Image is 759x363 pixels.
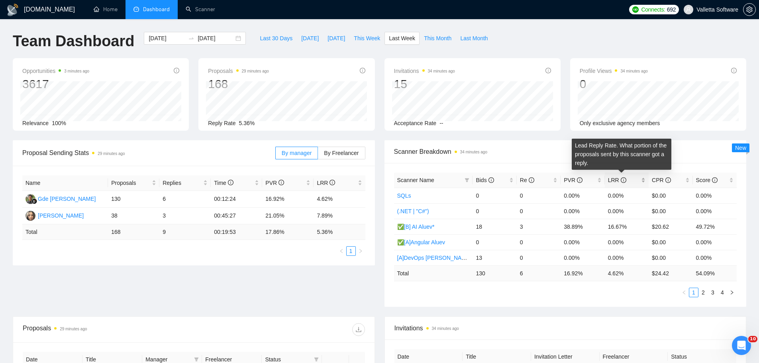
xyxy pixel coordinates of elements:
span: filter [463,174,471,186]
td: 16.67% [605,219,649,234]
td: 49.72% [693,219,737,234]
span: Invitations [394,323,737,333]
time: 34 minutes ago [620,69,647,73]
td: 3 [517,219,561,234]
td: $20.62 [649,219,692,234]
td: $ 24.42 [649,265,692,281]
a: 1 [347,247,355,255]
a: 2 [699,288,708,297]
img: logo [6,4,19,16]
a: VS[PERSON_NAME] [25,212,84,218]
span: info-circle [329,180,335,185]
span: filter [314,357,319,362]
td: 9 [159,224,211,240]
td: 7.89% [314,208,365,224]
td: 0.00% [561,250,604,265]
td: 4.62% [314,191,365,208]
a: GKGde [PERSON_NAME] [25,195,96,202]
td: 38 [108,208,159,224]
img: upwork-logo.png [632,6,639,13]
span: [DATE] [301,34,319,43]
span: -- [439,120,443,126]
span: download [353,326,365,333]
td: 0 [517,203,561,219]
span: Relevance [22,120,49,126]
span: Only exclusive agency members [580,120,660,126]
span: This Month [424,34,451,43]
span: left [339,249,344,253]
td: 21.05% [262,208,314,224]
span: filter [465,178,469,182]
span: Acceptance Rate [394,120,437,126]
span: right [358,249,363,253]
td: 6 [517,265,561,281]
td: 0.00% [605,234,649,250]
input: End date [198,34,234,43]
td: Total [22,224,108,240]
div: Gde [PERSON_NAME] [38,194,96,203]
td: 54.09 % [693,265,737,281]
span: info-circle [731,68,737,73]
img: GK [25,194,35,204]
span: Reply Rate [208,120,235,126]
span: user [686,7,691,12]
td: 5.36 % [314,224,365,240]
a: [A]DevOps [PERSON_NAME] [397,255,472,261]
span: LRR [608,177,626,183]
td: 0.00% [605,250,649,265]
td: 38.89% [561,219,604,234]
span: Proposals [111,179,150,187]
span: New [735,145,746,151]
img: VS [25,211,35,221]
h1: Team Dashboard [13,32,134,51]
td: 0.00% [605,188,649,203]
span: swap-right [188,35,194,41]
button: This Month [420,32,456,45]
a: 4 [718,288,727,297]
span: 100% [52,120,66,126]
span: Bids [476,177,494,183]
td: 0.00% [693,234,737,250]
td: 0.00% [693,203,737,219]
td: 0.00% [561,203,604,219]
a: ✅[B] AI Aluev* [397,224,435,230]
button: Last 30 Days [255,32,297,45]
button: download [352,323,365,336]
a: searchScanner [186,6,215,13]
button: Last Week [384,32,420,45]
td: $0.00 [649,234,692,250]
span: Connects: [641,5,665,14]
td: 0 [473,203,516,219]
span: Replies [163,179,202,187]
span: Last Month [460,34,488,43]
span: info-circle [712,177,718,183]
time: 3 minutes ago [64,69,89,73]
span: CPR [652,177,671,183]
span: info-circle [174,68,179,73]
td: $0.00 [649,250,692,265]
input: Start date [149,34,185,43]
span: info-circle [278,180,284,185]
span: Last Week [389,34,415,43]
a: (.NET | "C#") [397,208,429,214]
a: setting [743,6,756,13]
button: This Week [349,32,384,45]
span: By manager [282,150,312,156]
li: 1 [689,288,698,297]
span: Last 30 Days [260,34,292,43]
td: 0 [473,234,516,250]
span: [DATE] [328,34,345,43]
li: 3 [708,288,718,297]
span: info-circle [621,177,626,183]
button: left [337,246,346,256]
td: 6 [159,191,211,208]
span: info-circle [228,180,233,185]
span: Proposals [208,66,269,76]
li: Next Page [727,288,737,297]
span: Scanner Breakdown [394,147,737,157]
li: Next Page [356,246,365,256]
span: LRR [317,180,335,186]
div: 168 [208,77,269,92]
span: Profile Views [580,66,648,76]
